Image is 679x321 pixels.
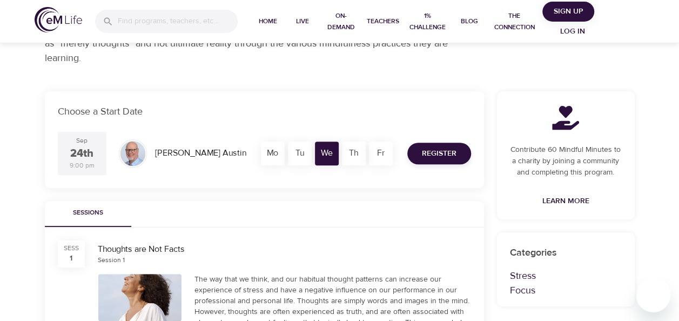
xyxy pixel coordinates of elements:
[288,142,312,165] div: Tu
[64,244,79,253] div: SESS
[70,161,95,170] div: 9:00 pm
[342,142,366,165] div: Th
[255,16,281,27] span: Home
[542,195,589,208] span: Learn More
[118,10,238,33] input: Find programs, teachers, etc...
[70,253,72,264] div: 1
[510,283,622,298] p: Focus
[315,142,339,165] div: We
[261,142,285,165] div: Mo
[510,245,622,260] p: Categories
[367,16,399,27] span: Teachers
[98,256,125,265] div: Session 1
[324,10,358,33] span: On-Demand
[510,269,622,283] p: Stress
[98,243,471,256] div: Thoughts are Not Facts
[407,143,471,164] button: Register
[408,10,448,33] span: 1% Challenge
[369,142,393,165] div: Fr
[58,104,471,119] p: Choose a Start Date
[510,144,622,178] p: Contribute 60 Mindful Minutes to a charity by joining a community and completing this program.
[70,146,93,162] div: 24th
[290,16,315,27] span: Live
[35,7,82,32] img: logo
[151,143,251,164] div: [PERSON_NAME] Austin
[542,2,594,22] button: Sign Up
[538,191,594,211] a: Learn More
[490,10,538,33] span: The Connection
[76,136,88,145] div: Sep
[551,25,594,38] span: Log in
[456,16,482,27] span: Blog
[547,5,590,18] span: Sign Up
[51,208,125,219] span: Sessions
[547,22,599,42] button: Log in
[422,147,456,160] span: Register
[636,278,670,312] iframe: Button to launch messaging window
